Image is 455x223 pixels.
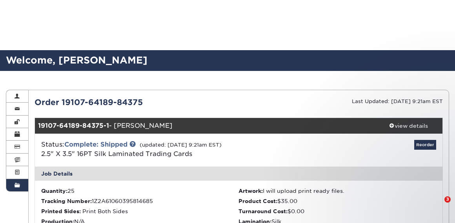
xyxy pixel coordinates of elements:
[29,96,239,108] div: Order 19107-64189-84375
[64,141,127,148] a: Complete: Shipped
[35,167,443,181] div: Job Details
[41,150,192,158] a: 2.5" X 3.5" 16PT Silk Laminated Trading Cards
[238,198,277,204] strong: Product Cost:
[375,122,442,130] div: view details
[238,188,263,194] strong: Artwork:
[428,196,447,215] iframe: Intercom live chat
[414,140,436,150] a: Reorder
[92,198,153,204] span: 1Z2A61060395814685
[238,187,436,195] li: I will upload print ready files.
[444,196,451,203] span: 3
[82,208,128,214] span: Print Both Sides
[238,208,288,214] strong: Turnaround Cost:
[41,188,67,194] strong: Quantity:
[352,98,443,104] small: Last Updated: [DATE] 9:21am EST
[140,142,222,148] small: (updated: [DATE] 9:21am EST)
[41,208,81,214] strong: Printed Sides:
[238,207,436,215] li: $0.00
[38,122,109,129] strong: 19107-64189-84375-1
[35,118,375,134] div: - [PERSON_NAME]
[41,187,239,195] li: 25
[41,198,92,204] strong: Tracking Number:
[35,140,307,159] div: Status:
[375,118,442,134] a: view details
[238,197,436,205] li: $35.00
